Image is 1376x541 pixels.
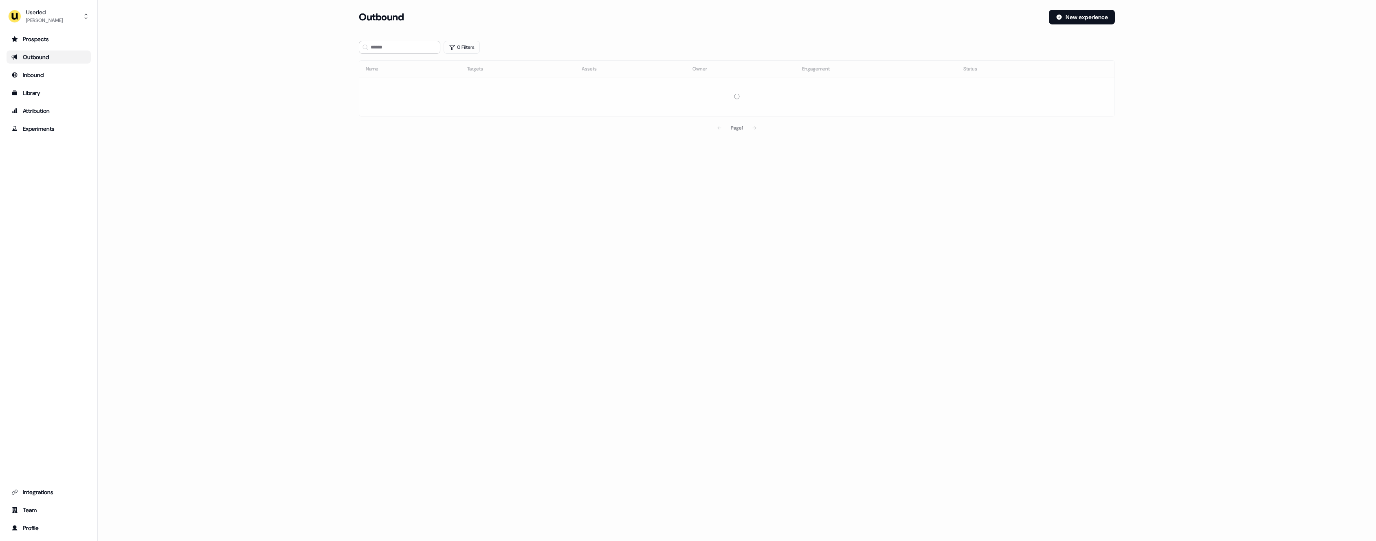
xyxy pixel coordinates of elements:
[11,107,86,115] div: Attribution
[7,122,91,135] a: Go to experiments
[26,16,63,24] div: [PERSON_NAME]
[11,524,86,532] div: Profile
[11,53,86,61] div: Outbound
[7,51,91,64] a: Go to outbound experience
[7,86,91,99] a: Go to templates
[11,89,86,97] div: Library
[359,11,404,23] h3: Outbound
[7,7,91,26] button: Userled[PERSON_NAME]
[7,104,91,117] a: Go to attribution
[11,125,86,133] div: Experiments
[11,35,86,43] div: Prospects
[7,68,91,81] a: Go to Inbound
[26,8,63,16] div: Userled
[11,506,86,514] div: Team
[11,488,86,496] div: Integrations
[7,521,91,534] a: Go to profile
[7,504,91,517] a: Go to team
[11,71,86,79] div: Inbound
[1049,10,1115,24] button: New experience
[444,41,480,54] button: 0 Filters
[7,486,91,499] a: Go to integrations
[7,33,91,46] a: Go to prospects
